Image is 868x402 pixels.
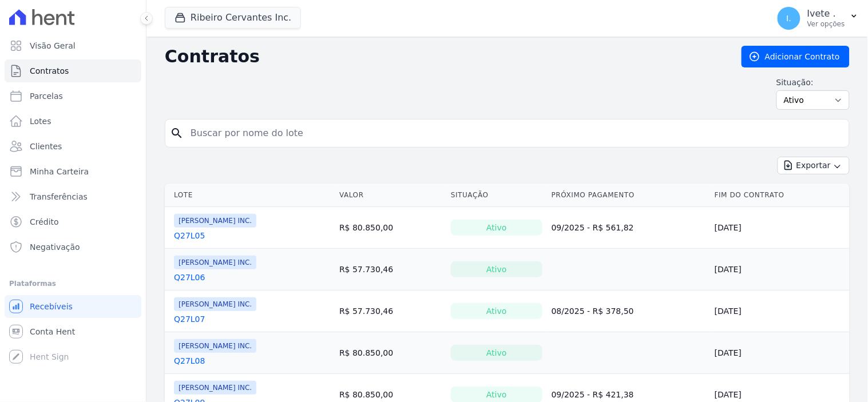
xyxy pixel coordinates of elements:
[174,313,205,325] a: Q27L07
[451,303,542,319] div: Ativo
[547,184,710,207] th: Próximo Pagamento
[710,207,850,249] td: [DATE]
[5,210,141,233] a: Crédito
[30,301,73,312] span: Recebíveis
[776,77,850,88] label: Situação:
[335,249,446,290] td: R$ 57.730,46
[446,184,547,207] th: Situação
[5,59,141,82] a: Contratos
[9,277,137,290] div: Plataformas
[5,110,141,133] a: Lotes
[807,8,845,19] p: Ivete .
[5,295,141,318] a: Recebíveis
[174,297,256,311] span: [PERSON_NAME] INC.
[778,157,850,174] button: Exportar
[30,40,76,51] span: Visão Geral
[30,65,69,77] span: Contratos
[165,7,301,29] button: Ribeiro Cervantes Inc.
[30,90,63,102] span: Parcelas
[5,185,141,208] a: Transferências
[335,290,446,332] td: R$ 57.730,46
[174,339,256,353] span: [PERSON_NAME] INC.
[335,207,446,249] td: R$ 80.850,00
[30,116,51,127] span: Lotes
[174,230,205,241] a: Q27L05
[451,261,542,277] div: Ativo
[710,290,850,332] td: [DATE]
[5,135,141,158] a: Clientes
[174,355,205,367] a: Q27L08
[451,345,542,361] div: Ativo
[451,220,542,236] div: Ativo
[742,46,850,67] a: Adicionar Contrato
[710,332,850,374] td: [DATE]
[165,46,723,67] h2: Contratos
[184,122,845,145] input: Buscar por nome do lote
[5,160,141,183] a: Minha Carteira
[30,216,59,228] span: Crédito
[174,214,256,228] span: [PERSON_NAME] INC.
[335,184,446,207] th: Valor
[552,223,634,232] a: 09/2025 - R$ 561,82
[30,141,62,152] span: Clientes
[5,85,141,108] a: Parcelas
[5,320,141,343] a: Conta Hent
[165,184,335,207] th: Lote
[174,272,205,283] a: Q27L06
[30,166,89,177] span: Minha Carteira
[30,326,75,337] span: Conta Hent
[5,34,141,57] a: Visão Geral
[174,381,256,395] span: [PERSON_NAME] INC.
[174,256,256,269] span: [PERSON_NAME] INC.
[552,390,634,399] a: 09/2025 - R$ 421,38
[768,2,868,34] button: I. Ivete . Ver opções
[30,241,80,253] span: Negativação
[552,307,634,316] a: 08/2025 - R$ 378,50
[5,236,141,258] a: Negativação
[170,126,184,140] i: search
[787,14,792,22] span: I.
[710,249,850,290] td: [DATE]
[335,332,446,374] td: R$ 80.850,00
[30,191,88,202] span: Transferências
[710,184,850,207] th: Fim do Contrato
[807,19,845,29] p: Ver opções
